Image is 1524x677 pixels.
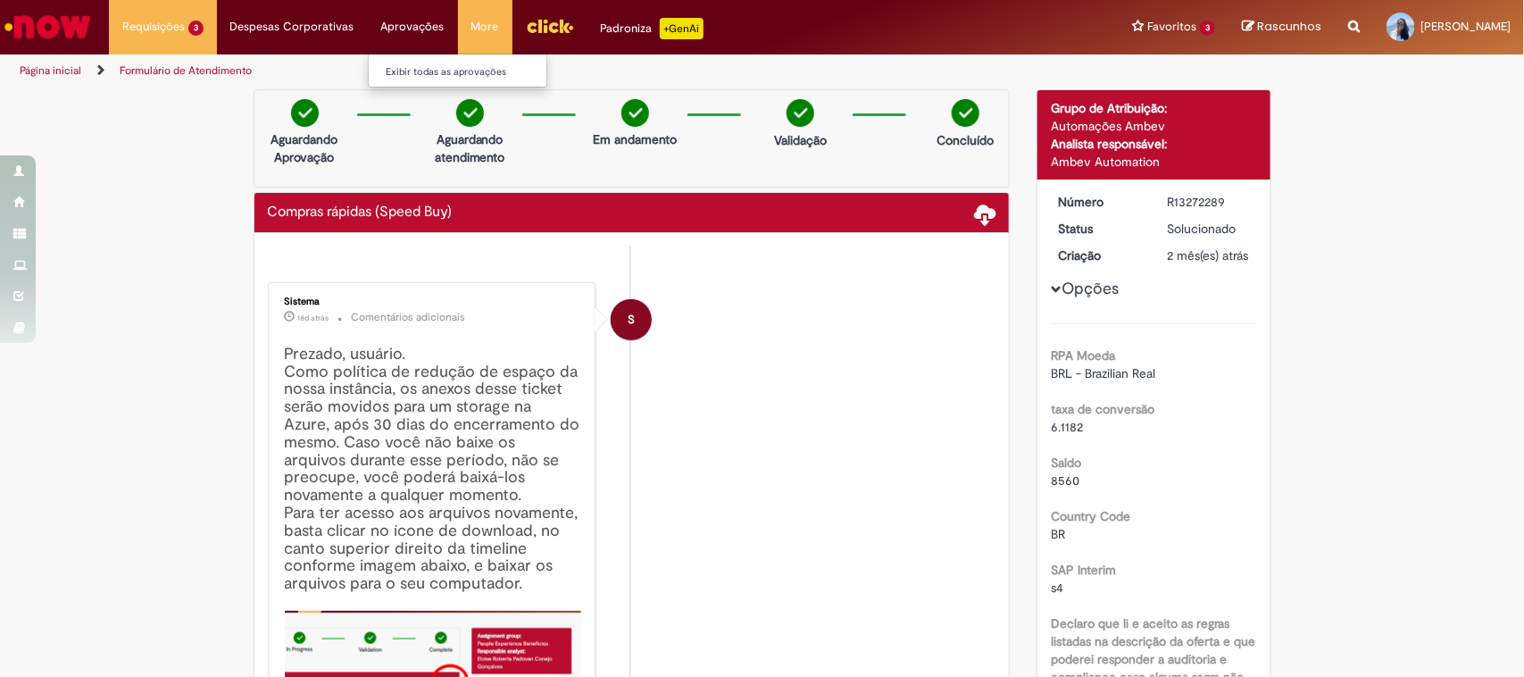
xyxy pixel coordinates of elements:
[974,203,995,224] span: Baixar anexos
[369,63,565,82] a: Exibir todas as aprovações
[1168,247,1249,263] span: 2 mês(es) atrás
[1051,562,1116,578] b: SAP Interim
[2,9,94,45] img: ServiceNow
[122,18,185,36] span: Requisições
[1051,117,1257,135] div: Automações Ambev
[952,99,979,127] img: check-circle-green.png
[611,299,652,340] div: System
[1168,247,1249,263] time: 10/07/2025 09:38:52
[427,130,513,166] p: Aguardando atendimento
[298,313,329,323] span: 18d atrás
[1257,18,1321,35] span: Rascunhos
[1168,247,1251,264] div: 10/07/2025 09:38:52
[298,313,329,323] time: 10/08/2025 01:21:36
[1045,247,1154,264] dt: Criação
[1051,135,1257,153] div: Analista responsável:
[1051,347,1115,364] b: RPA Moeda
[1051,365,1155,381] span: BRL - Brazilian Real
[601,18,704,39] div: Padroniza
[1168,193,1251,211] div: R13272289
[285,297,582,307] div: Sistema
[291,99,319,127] img: check-circle-green.png
[1051,419,1083,435] span: 6.1182
[621,99,649,127] img: check-circle-green.png
[188,21,204,36] span: 3
[1051,401,1154,417] b: taxa de conversão
[628,298,635,341] span: S
[1051,472,1079,489] span: 8560
[456,99,484,127] img: check-circle-green.png
[1051,455,1081,471] b: Saldo
[381,18,445,36] span: Aprovações
[1045,193,1154,211] dt: Número
[1051,526,1065,542] span: BR
[787,99,814,127] img: check-circle-green.png
[1420,19,1511,34] span: [PERSON_NAME]
[20,63,81,78] a: Página inicial
[262,130,348,166] p: Aguardando Aprovação
[368,54,547,88] ul: Aprovações
[268,205,453,221] h2: Compras rápidas (Speed Buy) Histórico de tíquete
[1200,21,1215,36] span: 3
[593,130,677,148] p: Em andamento
[1051,99,1257,117] div: Grupo de Atribuição:
[1045,220,1154,238] dt: Status
[1147,18,1196,36] span: Favoritos
[1051,508,1130,524] b: Country Code
[774,131,827,149] p: Validação
[660,18,704,39] p: +GenAi
[1051,580,1063,596] span: s4
[13,54,1003,88] ul: Trilhas de página
[230,18,354,36] span: Despesas Corporativas
[1242,19,1321,36] a: Rascunhos
[1051,153,1257,171] div: Ambev Automation
[1168,220,1251,238] div: Solucionado
[352,310,466,325] small: Comentários adicionais
[937,131,994,149] p: Concluído
[120,63,252,78] a: Formulário de Atendimento
[471,18,499,36] span: More
[526,13,574,39] img: click_logo_yellow_360x200.png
